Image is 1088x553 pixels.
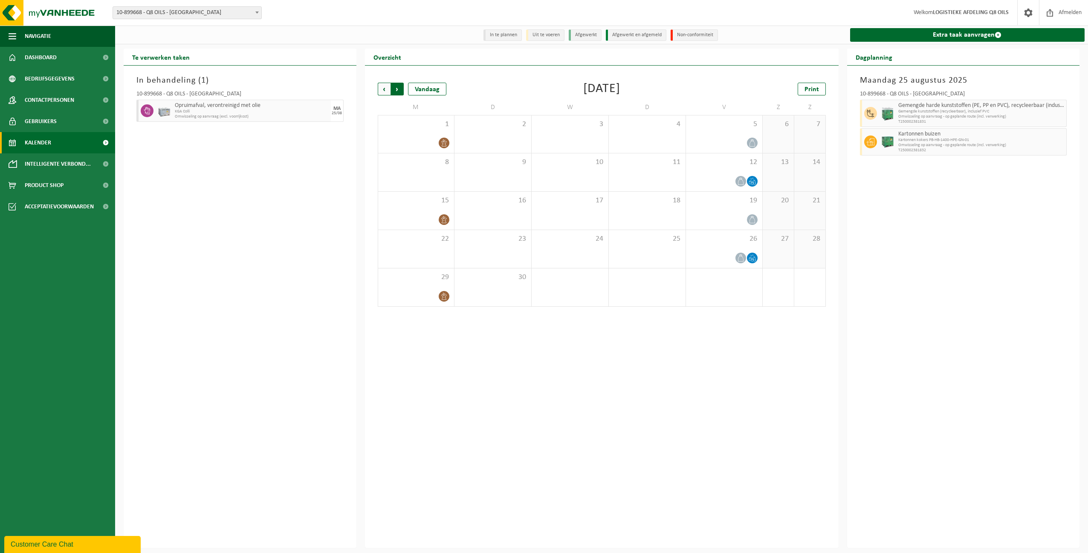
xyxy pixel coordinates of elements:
div: 25/08 [332,111,342,115]
div: [DATE] [583,83,620,95]
span: Acceptatievoorwaarden [25,196,94,217]
span: Vorige [378,83,391,95]
span: Gemengde kunststoffen (recycleerbaar), inclusief PVC [898,109,1065,114]
span: Kalender [25,132,51,153]
span: 5 [690,120,758,129]
img: PB-HB-1400-HPE-GN-01 [881,135,894,148]
li: Uit te voeren [526,29,564,41]
h3: Maandag 25 augustus 2025 [860,74,1067,87]
span: Omwisseling op aanvraag (excl. voorrijkost) [175,114,329,119]
span: KGA Colli [175,109,329,114]
span: 24 [536,234,604,244]
span: T250002381832 [898,148,1065,153]
li: In te plannen [483,29,522,41]
span: 21 [799,196,821,205]
span: Dashboard [25,47,57,68]
span: 7 [799,120,821,129]
span: Intelligente verbond... [25,153,91,175]
h2: Te verwerken taken [124,49,198,65]
span: 22 [382,234,450,244]
td: Z [763,100,794,115]
li: Non-conformiteit [671,29,718,41]
span: 4 [613,120,681,129]
div: Vandaag [408,83,446,95]
span: 14 [799,158,821,167]
span: 10-899668 - Q8 OILS - ANTWERPEN [113,7,261,19]
td: W [532,100,609,115]
span: Omwisseling op aanvraag - op geplande route (incl. verwerking) [898,114,1065,119]
span: 29 [382,273,450,282]
td: M [378,100,455,115]
span: Volgende [391,83,404,95]
span: 15 [382,196,450,205]
span: Opruimafval, verontreinigd met olie [175,102,329,109]
h2: Dagplanning [847,49,901,65]
span: Gemengde harde kunststoffen (PE, PP en PVC), recycleerbaar (industrieel) [898,102,1065,109]
span: 8 [382,158,450,167]
span: 6 [767,120,790,129]
span: T250002381831 [898,119,1065,124]
span: Bedrijfsgegevens [25,68,75,89]
div: MA [333,106,341,111]
iframe: chat widget [4,534,142,553]
strong: LOGISTIEKE AFDELING Q8 OILS [933,9,1009,16]
span: Kartonnen kokers PB-HB-1400-HPE-GN-01 [898,138,1065,143]
span: 3 [536,120,604,129]
td: Z [794,100,826,115]
span: Omwisseling op aanvraag - op geplande route (incl. verwerking) [898,143,1065,148]
span: Gebruikers [25,111,57,132]
img: PB-LB-0680-HPE-GY-11 [158,104,171,117]
img: PB-HB-1400-HPE-GN-11 [881,107,894,121]
span: 28 [799,234,821,244]
span: Kartonnen buizen [898,131,1065,138]
span: Product Shop [25,175,64,196]
h3: In behandeling ( ) [136,74,344,87]
span: 10-899668 - Q8 OILS - ANTWERPEN [113,6,262,19]
li: Afgewerkt [569,29,602,41]
h2: Overzicht [365,49,410,65]
div: 10-899668 - Q8 OILS - [GEOGRAPHIC_DATA] [136,91,344,100]
span: Print [804,86,819,93]
span: 11 [613,158,681,167]
span: 17 [536,196,604,205]
td: V [686,100,763,115]
span: Contactpersonen [25,89,74,111]
span: 2 [459,120,527,129]
div: 10-899668 - Q8 OILS - [GEOGRAPHIC_DATA] [860,91,1067,100]
td: D [609,100,686,115]
span: 26 [690,234,758,244]
span: 1 [382,120,450,129]
span: 19 [690,196,758,205]
span: 12 [690,158,758,167]
span: 27 [767,234,790,244]
span: 20 [767,196,790,205]
span: 9 [459,158,527,167]
td: D [454,100,532,115]
span: 18 [613,196,681,205]
span: 1 [201,76,206,85]
span: 25 [613,234,681,244]
span: 23 [459,234,527,244]
span: Navigatie [25,26,51,47]
span: 13 [767,158,790,167]
span: 30 [459,273,527,282]
li: Afgewerkt en afgemeld [606,29,666,41]
a: Extra taak aanvragen [850,28,1085,42]
a: Print [798,83,826,95]
span: 10 [536,158,604,167]
span: 16 [459,196,527,205]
